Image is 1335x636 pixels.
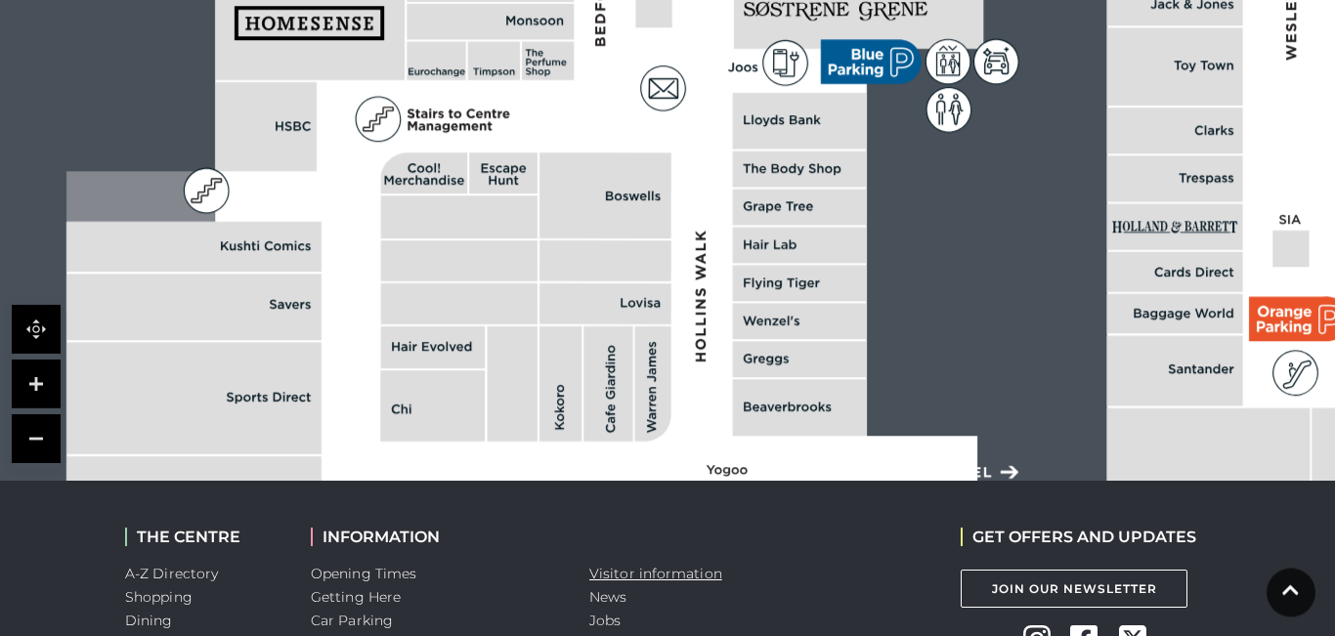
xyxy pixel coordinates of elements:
[589,565,722,582] a: Visitor information
[961,528,1196,546] h2: GET OFFERS AND UPDATES
[961,570,1187,608] a: Join Our Newsletter
[311,588,401,606] a: Getting Here
[125,565,218,582] a: A-Z Directory
[589,612,621,629] a: Jobs
[589,588,626,606] a: News
[311,565,416,582] a: Opening Times
[125,528,281,546] h2: THE CENTRE
[125,612,173,629] a: Dining
[311,528,560,546] h2: INFORMATION
[125,588,193,606] a: Shopping
[311,612,393,629] a: Car Parking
